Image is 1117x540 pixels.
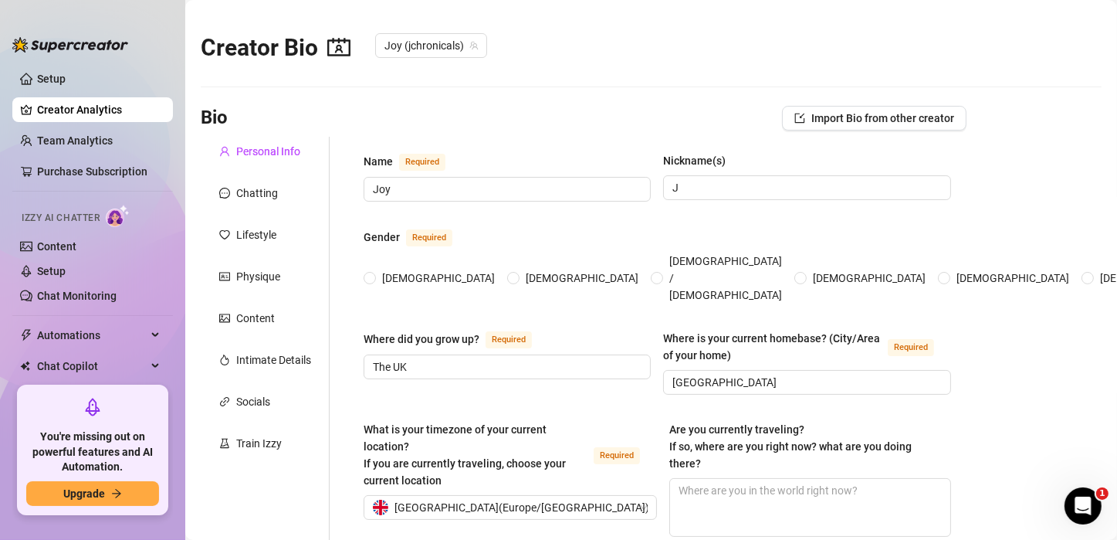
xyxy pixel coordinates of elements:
span: link [219,396,230,407]
span: user [219,146,230,157]
span: Upgrade [63,487,105,500]
label: Name [364,152,462,171]
img: Chat Copilot [20,361,30,372]
img: gb [373,500,388,515]
div: Lifestyle [236,226,276,243]
div: Where is your current homebase? (City/Area of your home) [663,330,881,364]
span: heart [219,229,230,240]
img: AI Chatter [106,205,130,227]
span: picture [219,313,230,324]
div: Intimate Details [236,352,311,368]
span: Chat Copilot [37,354,147,379]
span: message [219,188,230,199]
iframe: Intercom live chat [1065,487,1102,525]
h2: Creator Bio [201,33,350,63]
span: [DEMOGRAPHIC_DATA] [807,270,932,287]
a: Chat Monitoring [37,290,117,302]
a: Setup [37,73,66,85]
span: Required [486,331,532,348]
a: Content [37,240,76,253]
span: thunderbolt [20,329,32,341]
span: [GEOGRAPHIC_DATA] ( Europe/[GEOGRAPHIC_DATA] ) [394,496,649,519]
span: Required [406,229,452,246]
div: Train Izzy [236,435,282,452]
span: experiment [219,438,230,449]
span: import [794,113,805,124]
span: contacts [327,36,350,59]
div: Nickname(s) [663,152,726,169]
img: logo-BBDzfeDw.svg [12,37,128,53]
div: Name [364,153,393,170]
div: Personal Info [236,143,300,160]
span: [DEMOGRAPHIC_DATA] [520,270,645,287]
span: What is your timezone of your current location? If you are currently traveling, choose your curre... [364,423,566,487]
button: Upgradearrow-right [26,481,159,506]
a: Setup [37,265,66,277]
span: [DEMOGRAPHIC_DATA] [950,270,1075,287]
span: arrow-right [111,488,122,499]
span: Required [594,447,640,464]
span: Import Bio from other creator [811,112,954,124]
button: Import Bio from other creator [782,106,966,131]
span: Automations [37,323,147,348]
span: Required [888,339,934,356]
span: team [469,41,479,50]
label: Where did you grow up? [364,330,549,348]
div: Physique [236,268,280,285]
a: Team Analytics [37,134,113,147]
span: rocket [83,398,102,416]
div: Content [236,310,275,327]
span: fire [219,355,230,365]
label: Nickname(s) [663,152,736,169]
input: Nickname(s) [672,179,938,196]
div: Gender [364,229,400,246]
a: Purchase Subscription [37,159,161,184]
div: Where did you grow up? [364,331,479,348]
a: Creator Analytics [37,97,161,122]
div: Chatting [236,185,278,202]
span: Izzy AI Chatter [22,211,100,226]
span: [DEMOGRAPHIC_DATA] [376,270,501,287]
span: You're missing out on powerful features and AI Automation. [26,430,159,475]
span: 1 [1096,487,1109,500]
input: Name [373,181,638,198]
label: Where is your current homebase? (City/Area of your home) [663,330,950,364]
span: Are you currently traveling? If so, where are you right now? what are you doing there? [669,423,912,470]
span: [DEMOGRAPHIC_DATA] / [DEMOGRAPHIC_DATA] [663,253,788,304]
label: Gender [364,228,469,246]
div: Socials [236,393,270,410]
h3: Bio [201,106,228,131]
span: idcard [219,271,230,282]
span: Required [399,154,445,171]
input: Where is your current homebase? (City/Area of your home) [672,374,938,391]
span: Joy (jchronicals) [384,34,478,57]
input: Where did you grow up? [373,358,638,375]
